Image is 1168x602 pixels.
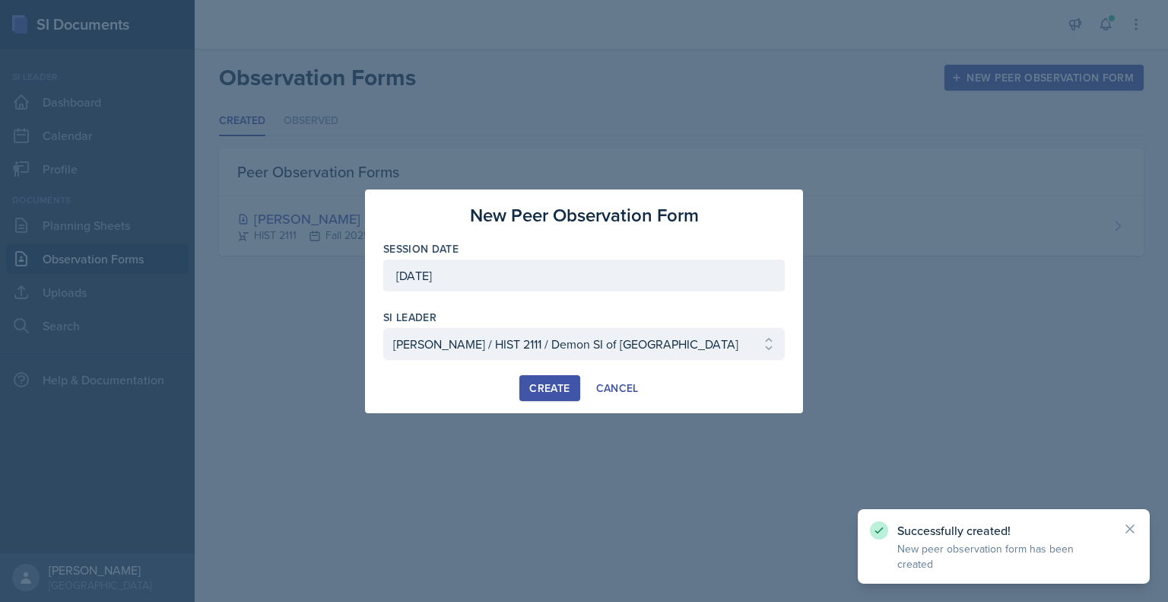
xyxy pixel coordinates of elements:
h3: New Peer Observation Form [470,202,699,229]
button: Cancel [586,375,649,401]
div: Cancel [596,382,639,394]
div: Create [529,382,570,394]
button: Create [519,375,579,401]
p: Successfully created! [897,523,1110,538]
label: Session Date [383,241,459,256]
label: si leader [383,310,436,325]
p: New peer observation form has been created [897,541,1110,572]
